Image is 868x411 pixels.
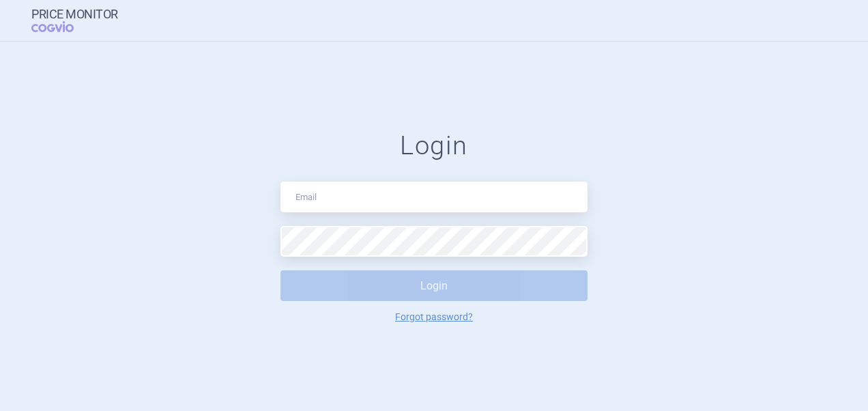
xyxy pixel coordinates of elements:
[31,21,93,32] span: COGVIO
[395,312,473,322] a: Forgot password?
[280,182,588,212] input: Email
[280,130,588,162] h1: Login
[280,270,588,301] button: Login
[31,8,118,21] strong: Price Monitor
[31,8,118,33] a: Price MonitorCOGVIO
